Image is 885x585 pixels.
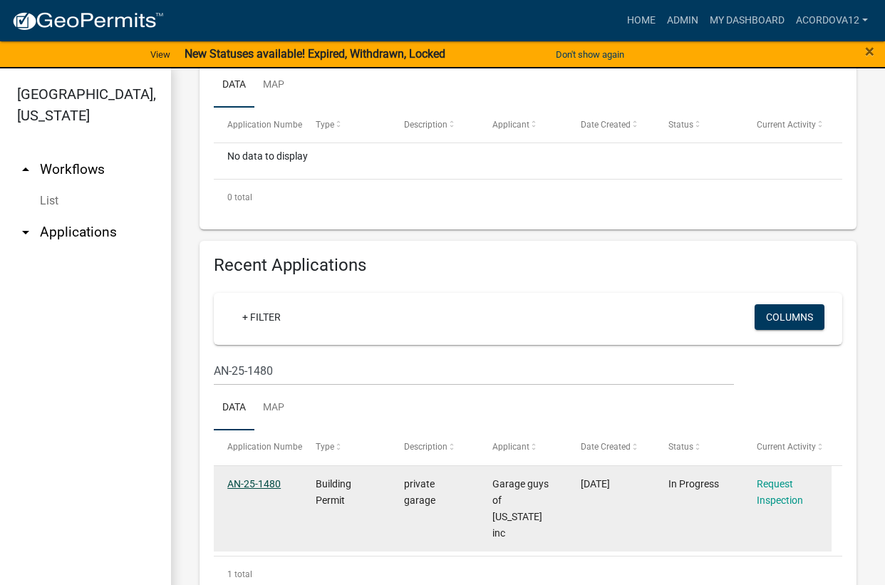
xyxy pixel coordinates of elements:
[581,120,631,130] span: Date Created
[790,7,874,34] a: ACORDOVA12
[479,430,567,465] datatable-header-cell: Applicant
[214,180,842,215] div: 0 total
[214,108,302,142] datatable-header-cell: Application Number
[743,108,832,142] datatable-header-cell: Current Activity
[704,7,790,34] a: My Dashboard
[668,478,719,490] span: In Progress
[214,356,734,385] input: Search for applications
[621,7,661,34] a: Home
[655,108,743,142] datatable-header-cell: Status
[668,442,693,452] span: Status
[404,478,435,506] span: private garage
[185,47,445,61] strong: New Statuses available! Expired, Withdrawn, Locked
[17,224,34,241] i: arrow_drop_down
[479,108,567,142] datatable-header-cell: Applicant
[757,120,816,130] span: Current Activity
[404,442,447,452] span: Description
[550,43,630,66] button: Don't show again
[581,478,610,490] span: 08/12/2025
[145,43,176,66] a: View
[668,120,693,130] span: Status
[581,442,631,452] span: Date Created
[227,120,305,130] span: Application Number
[492,120,529,130] span: Applicant
[231,304,292,330] a: + Filter
[566,108,655,142] datatable-header-cell: Date Created
[214,255,842,276] h4: Recent Applications
[214,385,254,431] a: Data
[865,43,874,60] button: Close
[254,63,293,108] a: Map
[755,304,824,330] button: Columns
[316,120,334,130] span: Type
[757,442,816,452] span: Current Activity
[757,478,803,506] a: Request Inspection
[227,478,281,490] a: AN-25-1480
[661,7,704,34] a: Admin
[214,63,254,108] a: Data
[302,108,390,142] datatable-header-cell: Type
[492,442,529,452] span: Applicant
[302,430,390,465] datatable-header-cell: Type
[404,120,447,130] span: Description
[254,385,293,431] a: Map
[17,161,34,178] i: arrow_drop_up
[865,41,874,61] span: ×
[566,430,655,465] datatable-header-cell: Date Created
[316,478,351,506] span: Building Permit
[390,430,479,465] datatable-header-cell: Description
[492,478,549,538] span: Garage guys of indiana inc
[227,442,305,452] span: Application Number
[743,430,832,465] datatable-header-cell: Current Activity
[214,430,302,465] datatable-header-cell: Application Number
[390,108,479,142] datatable-header-cell: Description
[214,143,842,179] div: No data to display
[316,442,334,452] span: Type
[655,430,743,465] datatable-header-cell: Status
